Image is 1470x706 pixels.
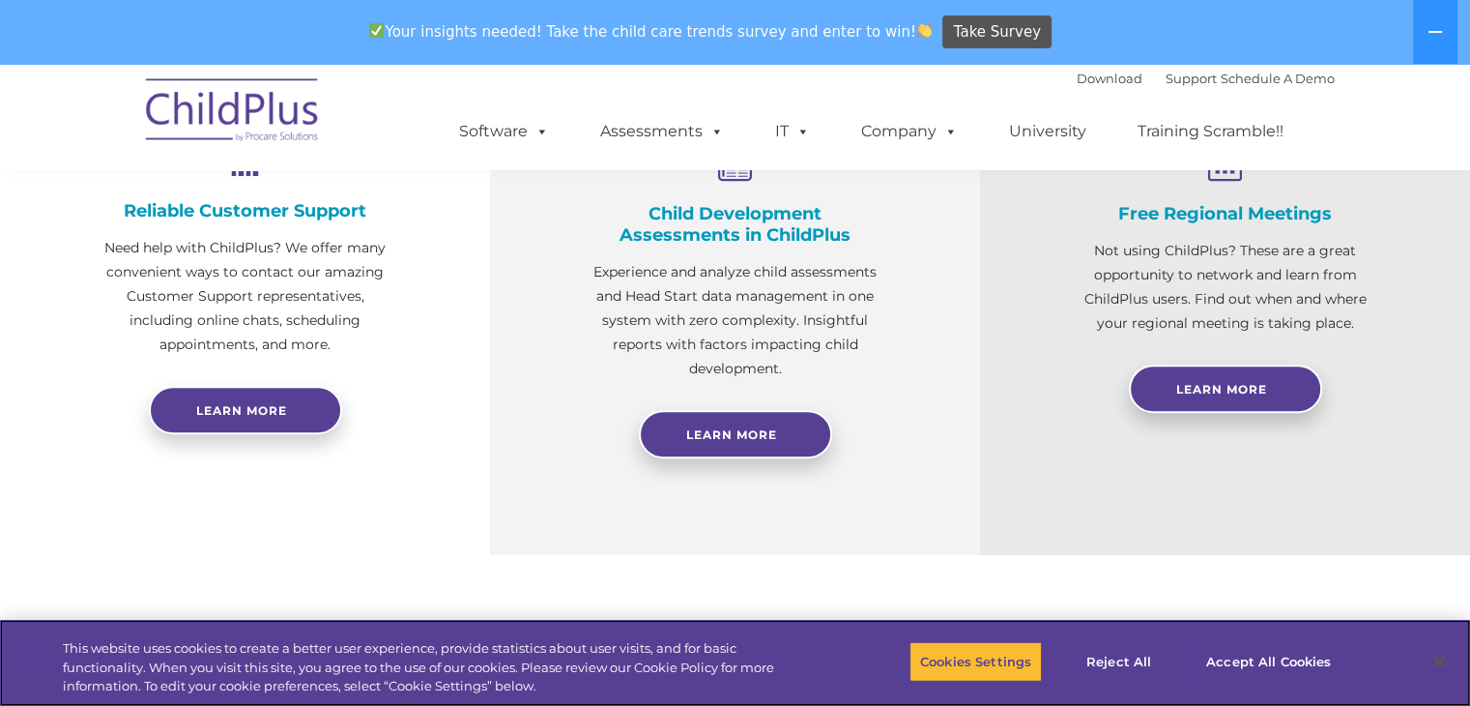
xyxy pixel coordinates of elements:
span: Learn More [1176,382,1267,397]
span: Last name [269,128,328,142]
img: 👏 [917,23,932,38]
p: Need help with ChildPlus? We offer many convenient ways to contact our amazing Customer Support r... [97,236,393,357]
a: Download [1077,71,1142,86]
div: This website uses cookies to create a better user experience, provide statistics about user visit... [63,639,809,696]
a: Learn More [639,410,832,458]
img: ChildPlus by Procare Solutions [136,65,330,162]
a: Schedule A Demo [1221,71,1335,86]
a: Training Scramble!! [1118,112,1303,151]
font: | [1077,71,1335,86]
h4: Child Development Assessments in ChildPlus [587,203,883,246]
button: Cookies Settings [909,641,1042,682]
span: Learn more [196,403,287,418]
span: Phone number [269,207,351,221]
a: Support [1166,71,1217,86]
p: Experience and analyze child assessments and Head Start data management in one system with zero c... [587,260,883,381]
span: Take Survey [954,15,1041,49]
a: IT [756,112,829,151]
button: Accept All Cookies [1196,641,1341,682]
a: Take Survey [942,15,1052,49]
button: Close [1418,640,1460,683]
a: Software [440,112,568,151]
span: Learn More [686,427,777,442]
a: Assessments [581,112,743,151]
a: Learn More [1129,365,1322,413]
a: Learn more [149,386,342,434]
span: Your insights needed! Take the child care trends survey and enter to win! [361,13,940,50]
button: Reject All [1058,641,1179,682]
a: Company [842,112,977,151]
img: ✅ [369,23,384,38]
p: Not using ChildPlus? These are a great opportunity to network and learn from ChildPlus users. Fin... [1077,239,1373,336]
h4: Reliable Customer Support [97,200,393,221]
h4: Free Regional Meetings [1077,203,1373,224]
a: University [990,112,1106,151]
